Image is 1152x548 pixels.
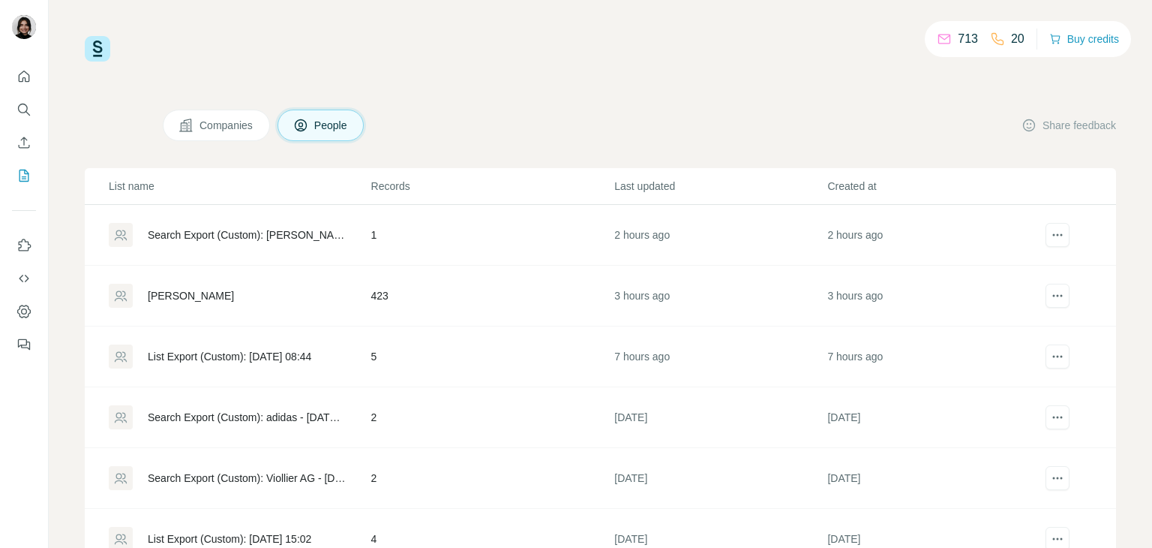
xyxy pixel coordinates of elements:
[1045,466,1069,490] button: actions
[827,179,1039,194] p: Created at
[109,179,370,194] p: List name
[148,531,311,546] div: List Export (Custom): [DATE] 15:02
[613,205,826,266] td: 2 hours ago
[85,36,110,62] img: Surfe Logo
[614,179,826,194] p: Last updated
[12,129,36,156] button: Enrich CSV
[1045,405,1069,429] button: actions
[613,387,826,448] td: [DATE]
[370,327,614,387] td: 5
[314,118,349,133] span: People
[1045,284,1069,308] button: actions
[12,96,36,123] button: Search
[12,63,36,90] button: Quick start
[370,448,614,509] td: 2
[148,410,346,425] div: Search Export (Custom): adidas - [DATE] 14:10
[1049,29,1119,50] button: Buy credits
[1045,345,1069,369] button: actions
[148,471,346,486] div: Search Export (Custom): Viollier AG - [DATE] 15:07
[613,266,826,327] td: 3 hours ago
[148,227,346,242] div: Search Export (Custom): [PERSON_NAME] - [DATE] 13:53
[370,387,614,448] td: 2
[12,232,36,259] button: Use Surfe on LinkedIn
[12,15,36,39] img: Avatar
[370,205,614,266] td: 1
[613,448,826,509] td: [DATE]
[12,265,36,292] button: Use Surfe API
[199,118,254,133] span: Companies
[826,448,1039,509] td: [DATE]
[12,162,36,189] button: My lists
[12,331,36,358] button: Feedback
[1011,30,1024,48] p: 20
[826,266,1039,327] td: 3 hours ago
[12,298,36,325] button: Dashboard
[1021,118,1116,133] button: Share feedback
[148,349,311,364] div: List Export (Custom): [DATE] 08:44
[148,288,234,303] div: [PERSON_NAME]
[370,266,614,327] td: 423
[826,205,1039,266] td: 2 hours ago
[826,327,1039,387] td: 7 hours ago
[958,30,978,48] p: 713
[371,179,613,194] p: Records
[1045,223,1069,247] button: actions
[826,387,1039,448] td: [DATE]
[613,327,826,387] td: 7 hours ago
[85,113,145,137] h4: My lists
